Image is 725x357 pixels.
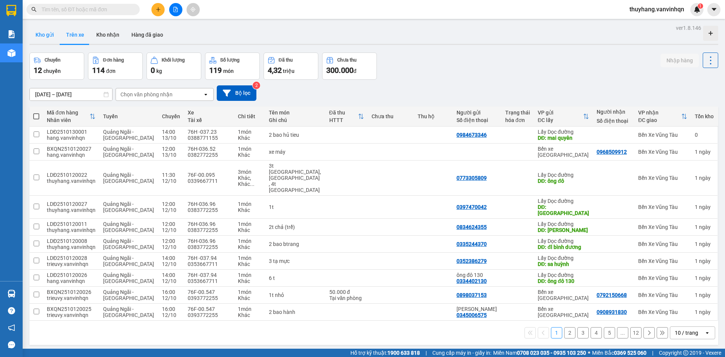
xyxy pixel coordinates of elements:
div: 76F-00.547 [188,306,230,312]
button: Kho gửi [29,26,60,44]
div: 11:30 [162,172,180,178]
div: 0383772255 [188,227,230,233]
div: 1 [695,149,714,155]
div: 0393772255 [188,295,230,301]
div: VP gửi [538,110,583,116]
span: ngày [699,224,711,230]
div: 0339667711 [188,178,230,184]
div: Đơn hàng [103,57,124,63]
img: warehouse-icon [8,49,15,57]
div: 14:00 [162,255,180,261]
button: Đã thu4,32 triệu [264,53,318,80]
div: Bến Xe Vũng Tàu [638,292,687,298]
div: 0898037153 [457,292,487,298]
th: Toggle SortBy [534,107,593,127]
div: 14:00 [162,272,180,278]
span: 119 [209,66,222,75]
div: Khác [238,261,261,267]
div: Bến Xe Vũng Tàu [638,241,687,247]
div: Chưa thu [337,57,356,63]
span: 114 [92,66,105,75]
th: Toggle SortBy [43,107,99,127]
span: 1 [699,3,702,9]
div: 1 món [238,289,261,295]
div: 1 món [238,146,261,152]
div: DĐ: xuân hải [538,204,589,216]
div: 2 bao hành [269,309,321,315]
div: Thu hộ [418,113,449,119]
span: search [31,7,37,12]
div: 1t nhỏ [269,292,321,298]
button: 12 [630,327,642,338]
button: plus [151,3,165,16]
button: 4 [591,327,602,338]
button: 5 [604,327,615,338]
div: 1 [695,275,714,281]
div: 1 món [238,129,261,135]
span: kg [156,68,162,74]
div: thuyhang.vanvinhqn [47,244,96,250]
div: ĐC lấy [538,117,583,123]
span: 0 [151,66,155,75]
div: Tên món [269,110,321,116]
span: ngày [699,275,711,281]
div: Đã thu [329,110,358,116]
button: 3 [577,327,589,338]
div: Mã đơn hàng [47,110,89,116]
div: Khác [238,135,261,141]
span: question-circle [8,307,15,314]
div: 1 món [238,306,261,312]
div: 13/10 [162,135,180,141]
div: trieuvy.vanvinhqn [47,295,96,301]
div: 12:00 [162,238,180,244]
div: Lấy Dọc đường [538,272,589,278]
div: 12:00 [162,201,180,207]
button: Bộ lọc [217,85,256,101]
div: 76H-036.52 [188,146,230,152]
span: thuyhang.vanvinhqn [623,5,690,14]
div: 2 bao btrang [269,241,321,247]
div: Chưa thu [372,113,410,119]
span: Quảng Ngãi - [GEOGRAPHIC_DATA] [103,306,154,318]
div: Số lượng [220,57,239,63]
span: ⚪️ [588,351,590,354]
div: 76F-00.095 [188,172,230,178]
div: 0792150668 [597,292,627,298]
span: file-add [173,7,178,12]
div: 0353667711 [188,261,230,267]
span: copyright [683,350,688,355]
div: Bến Xe Vũng Tàu [638,258,687,264]
div: 12:00 [162,221,180,227]
div: 12/10 [162,261,180,267]
div: 1 [695,309,714,315]
span: 12 [34,66,42,75]
span: Quảng Ngãi - [GEOGRAPHIC_DATA] [103,146,154,158]
div: 12/10 [162,278,180,284]
span: Cung cấp máy in - giấy in: [432,349,491,357]
div: 12/10 [162,312,180,318]
div: 0353667711 [188,278,230,284]
div: BXQN2510120027 [47,146,96,152]
div: 12/10 [162,227,180,233]
div: DĐ: phù cát [538,227,589,233]
img: solution-icon [8,30,15,38]
div: Chi tiết [238,113,261,119]
span: Quảng Ngãi - [GEOGRAPHIC_DATA] [103,201,154,213]
div: thuyhang.vanvinhqn [47,178,96,184]
div: 0345006575 [457,312,487,318]
div: thuyhang.vanvinhqn [47,227,96,233]
button: file-add [169,3,182,16]
div: 0 [695,132,714,138]
div: BXQN2510120026 [47,289,96,295]
span: ngày [699,241,711,247]
div: 1 món [238,255,261,261]
div: Chuyến [45,57,60,63]
div: 76H-036.96 [188,201,230,207]
span: triệu [283,68,295,74]
div: Lấy Dọc đường [538,238,589,244]
sup: 1 [698,3,703,9]
div: Khác [238,312,261,318]
span: 300.000 [326,66,353,75]
div: Số điện thoại [597,118,631,124]
span: message [8,341,15,348]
